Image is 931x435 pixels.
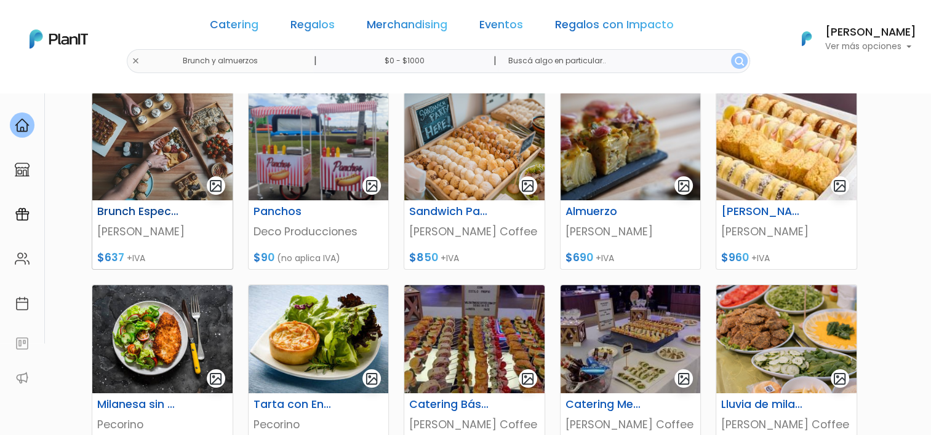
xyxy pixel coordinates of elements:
p: | [313,53,316,68]
span: $637 [97,250,124,265]
a: Regalos con Impacto [555,20,674,34]
span: $850 [409,250,438,265]
h6: Catering Medium [558,398,655,411]
img: thumb_PLAN_IT_ABB_16_Sept_2022-12.jpg [716,285,857,393]
img: search_button-432b6d5273f82d61273b3651a40e1bd1b912527efae98b1b7a1b2c0702e16a8d.svg [735,57,744,66]
a: Catering [210,20,258,34]
img: gallery-light [209,372,223,386]
span: $960 [721,250,749,265]
a: Merchandising [367,20,447,34]
p: Ver más opciones [825,42,916,51]
a: gallery-light Almuerzo [PERSON_NAME] $690 +IVA [560,92,701,270]
h6: Sandwich Party Self Service [402,205,498,218]
img: calendar-87d922413cdce8b2cf7b7f5f62616a5cf9e4887200fb71536465627b3292af00.svg [15,296,30,311]
img: people-662611757002400ad9ed0e3c099ab2801c6687ba6c219adb57efc949bc21e19d.svg [15,251,30,266]
img: gallery-light [521,179,535,193]
img: home-e721727adea9d79c4d83392d1f703f7f8bce08238fde08b1acbfd93340b81755.svg [15,118,30,133]
span: +IVA [751,252,770,264]
h6: [PERSON_NAME] [825,27,916,38]
button: PlanIt Logo [PERSON_NAME] Ver más opciones [786,23,916,55]
h6: Almuerzo [558,205,655,218]
a: gallery-light Sandwich Party Self Service [PERSON_NAME] Coffee $850 +IVA [404,92,545,270]
a: gallery-light Panchos Deco Producciones $90 (no aplica IVA) [248,92,390,270]
img: gallery-light [833,372,847,386]
input: Buscá algo en particular.. [498,49,749,73]
p: [PERSON_NAME] [721,224,852,240]
a: gallery-light [PERSON_NAME] [PERSON_NAME] $960 +IVA [716,92,857,270]
h6: Milanesa sin gluten [90,398,186,411]
img: thumb_Captura_de_pantalla_2025-05-05_113950.png [249,92,389,200]
img: thumb_istockphoto-1215447244-612x612.jpg [92,285,233,393]
p: [PERSON_NAME] [97,224,228,240]
img: gallery-light [677,372,691,386]
img: close-6986928ebcb1d6c9903e3b54e860dbc4d054630f23adef3a32610726dff6a82b.svg [132,57,140,65]
img: marketplace-4ceaa7011d94191e9ded77b95e3339b90024bf715f7c57f8cf31f2d8c509eaba.svg [15,162,30,177]
img: thumb_Cateringg.jpg [404,92,545,200]
img: thumb_miti_miti_v2.jpeg [716,92,857,200]
img: gallery-light [209,179,223,193]
div: ¿Necesitás ayuda? [63,12,177,36]
p: [PERSON_NAME] [565,224,696,240]
img: gallery-light [521,372,535,386]
img: thumb_valentinos-globant__6_.jpg [404,285,545,393]
img: thumb_image00028__2_.jpeg [92,92,233,200]
span: +IVA [441,252,459,264]
img: gallery-light [365,179,379,193]
h6: Catering Básico [402,398,498,411]
p: Deco Producciones [254,224,384,240]
p: [PERSON_NAME] Coffee [721,417,852,433]
span: $90 [254,250,274,265]
a: gallery-light Brunch Especial [PERSON_NAME] $637 +IVA [92,92,233,270]
img: feedback-78b5a0c8f98aac82b08bfc38622c3050aee476f2c9584af64705fc4e61158814.svg [15,336,30,351]
p: [PERSON_NAME] Coffee [565,417,696,433]
img: PlanIt Logo [30,29,88,49]
a: Regalos [290,20,335,34]
h6: Panchos [246,205,343,218]
span: (no aplica IVA) [277,252,340,264]
img: gallery-light [833,179,847,193]
span: $690 [565,250,593,265]
img: partners-52edf745621dab592f3b2c58e3bca9d71375a7ef29c3b500c9f145b62cc070d4.svg [15,370,30,385]
p: Pecorino [254,417,384,433]
img: thumb_image00039__1_.jpeg [561,92,701,200]
a: Eventos [479,20,523,34]
img: PlanIt Logo [793,25,820,52]
span: +IVA [127,252,145,264]
img: campaigns-02234683943229c281be62815700db0a1741e53638e28bf9629b52c665b00959.svg [15,207,30,222]
img: gallery-light [365,372,379,386]
h6: [PERSON_NAME] [714,205,810,218]
h6: Lluvia de milanesas [714,398,810,411]
h6: Brunch Especial [90,205,186,218]
p: Pecorino [97,417,228,433]
h6: Tarta con Ensalada [246,398,343,411]
img: thumb_valentinos-globant__3_.jpg [561,285,701,393]
img: gallery-light [677,179,691,193]
img: thumb_istockphoto-1194881905-612x612.jpg [249,285,389,393]
p: [PERSON_NAME] Coffee [409,417,540,433]
p: | [493,53,496,68]
span: +IVA [596,252,614,264]
p: [PERSON_NAME] Coffee [409,224,540,240]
